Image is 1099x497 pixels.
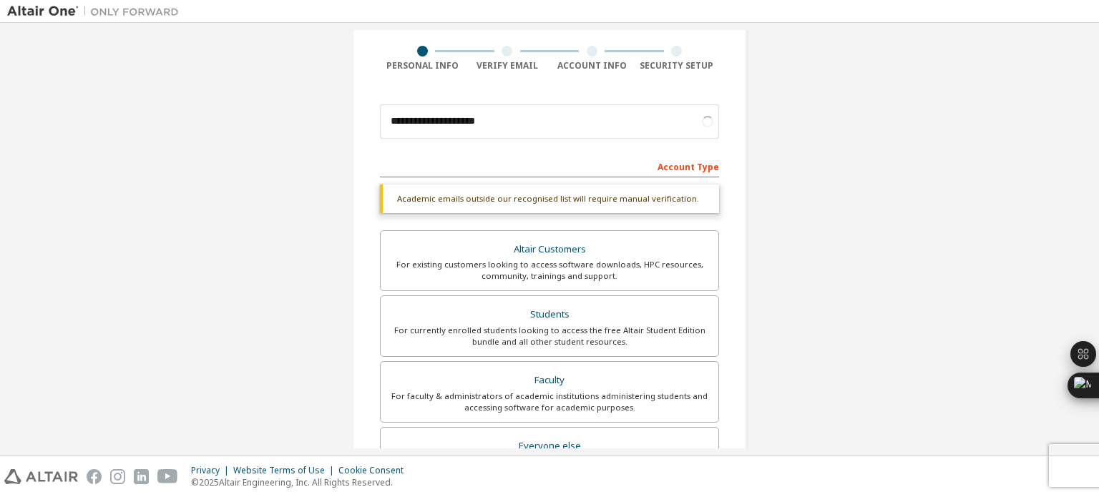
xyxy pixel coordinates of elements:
div: Privacy [191,465,233,476]
div: For faculty & administrators of academic institutions administering students and accessing softwa... [389,390,710,413]
div: For currently enrolled students looking to access the free Altair Student Edition bundle and all ... [389,325,710,348]
div: Students [389,305,710,325]
img: altair_logo.svg [4,469,78,484]
div: Account Type [380,154,719,177]
div: For existing customers looking to access software downloads, HPC resources, community, trainings ... [389,259,710,282]
div: Website Terms of Use [233,465,338,476]
img: Altair One [7,4,186,19]
div: Account Info [549,60,635,72]
div: Everyone else [389,436,710,456]
p: © 2025 Altair Engineering, Inc. All Rights Reserved. [191,476,412,488]
div: Verify Email [465,60,550,72]
img: linkedin.svg [134,469,149,484]
img: youtube.svg [157,469,178,484]
div: Academic emails outside our recognised list will require manual verification. [380,184,719,213]
div: Faculty [389,370,710,390]
div: Altair Customers [389,240,710,260]
img: instagram.svg [110,469,125,484]
div: Security Setup [635,60,720,72]
img: facebook.svg [87,469,102,484]
div: Cookie Consent [338,465,412,476]
div: Personal Info [380,60,465,72]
